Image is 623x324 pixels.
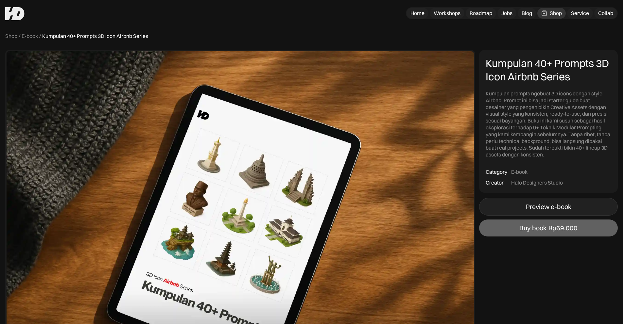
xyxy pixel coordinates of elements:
[519,224,546,232] div: Buy book
[522,10,532,17] div: Blog
[466,8,496,19] a: Roadmap
[550,10,562,17] div: Shop
[486,169,507,175] div: Category
[571,10,589,17] div: Service
[537,8,566,19] a: Shop
[42,33,148,40] div: Kumpulan 40+ Prompts 3D Icon Airbnb Series
[39,33,41,40] div: /
[486,90,611,158] div: Kumpulan prompts ngebuat 3D icons dengan style Airbnb. Prompt ini bisa jadi starter guide buat de...
[434,10,460,17] div: Workshops
[479,198,618,216] a: Preview e-book
[430,8,464,19] a: Workshops
[470,10,492,17] div: Roadmap
[526,203,571,211] div: Preview e-book
[548,224,578,232] div: Rp69.000
[511,179,563,186] div: Halo Designers Studio
[486,179,504,186] div: Creator
[567,8,593,19] a: Service
[501,10,512,17] div: Jobs
[5,33,17,40] a: Shop
[22,33,38,40] a: E-book
[497,8,516,19] a: Jobs
[511,169,528,175] div: E-book
[410,10,424,17] div: Home
[594,8,617,19] a: Collab
[518,8,536,19] a: Blog
[19,33,20,40] div: /
[407,8,428,19] a: Home
[598,10,613,17] div: Collab
[479,219,618,236] a: Buy bookRp69.000
[486,57,611,84] div: Kumpulan 40+ Prompts 3D Icon Airbnb Series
